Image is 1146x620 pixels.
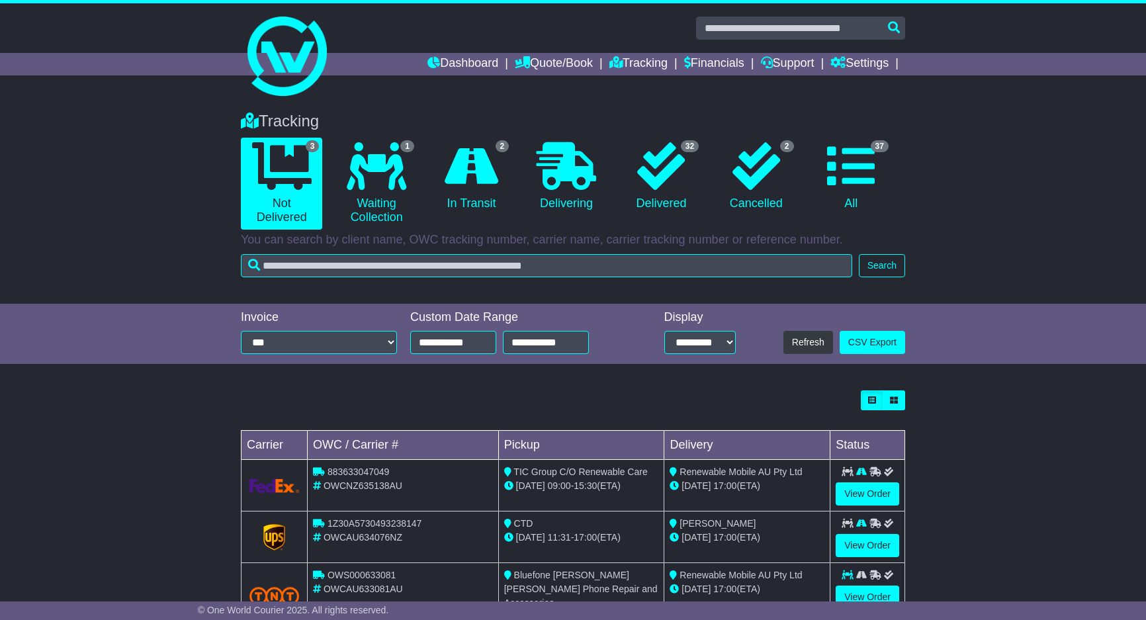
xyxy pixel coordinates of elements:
td: Delivery [664,431,830,460]
a: Financials [684,53,744,75]
button: Search [859,254,905,277]
a: Delivering [525,138,607,216]
a: Dashboard [427,53,498,75]
span: 17:00 [713,480,736,491]
td: Carrier [242,431,308,460]
span: 17:00 [713,584,736,594]
span: [DATE] [682,584,711,594]
span: 15:30 [574,480,597,491]
div: (ETA) [670,531,824,545]
span: [DATE] [682,480,711,491]
div: - (ETA) [504,531,659,545]
span: 17:00 [574,532,597,543]
span: TIC Group C/O Renewable Care [513,466,647,477]
span: Bluefone [PERSON_NAME] [PERSON_NAME] Phone Repair and Accessories [504,570,658,608]
a: 1 Waiting Collection [335,138,417,230]
span: OWCAU633081AU [324,584,403,594]
p: You can search by client name, OWC tracking number, carrier name, carrier tracking number or refe... [241,233,905,247]
span: 11:31 [548,532,571,543]
img: TNT_Domestic.png [249,587,299,605]
a: 37 All [811,138,892,216]
a: Support [761,53,815,75]
a: View Order [836,482,899,506]
span: 3 [306,140,320,152]
div: - (ETA) [504,479,659,493]
div: Custom Date Range [410,310,623,325]
div: Tracking [234,112,912,131]
span: 883633047049 [328,466,389,477]
span: Renewable Mobile AU Pty Ltd [680,466,802,477]
span: 37 [871,140,889,152]
span: [DATE] [516,532,545,543]
a: View Order [836,586,899,609]
span: OWS000633081 [328,570,396,580]
a: Quote/Book [515,53,593,75]
a: CSV Export [840,331,905,354]
span: 17:00 [713,532,736,543]
img: GetCarrierServiceLogo [263,524,286,551]
span: 2 [780,140,794,152]
span: 1 [400,140,414,152]
a: 32 Delivered [621,138,702,216]
button: Refresh [783,331,833,354]
span: [PERSON_NAME] [680,518,756,529]
div: Invoice [241,310,397,325]
span: [DATE] [516,480,545,491]
a: View Order [836,534,899,557]
div: Display [664,310,736,325]
a: Settings [830,53,889,75]
span: Renewable Mobile AU Pty Ltd [680,570,802,580]
div: (ETA) [670,582,824,596]
span: 09:00 [548,480,571,491]
span: CTD [514,518,533,529]
td: Pickup [498,431,664,460]
span: 2 [496,140,509,152]
span: [DATE] [682,532,711,543]
span: © One World Courier 2025. All rights reserved. [198,605,389,615]
div: (ETA) [670,479,824,493]
span: 32 [681,140,699,152]
a: 3 Not Delivered [241,138,322,230]
td: Status [830,431,905,460]
img: GetCarrierServiceLogo [249,479,299,493]
span: OWCNZ635138AU [324,480,402,491]
span: OWCAU634076NZ [324,532,402,543]
a: 2 In Transit [431,138,512,216]
a: Tracking [609,53,668,75]
span: 1Z30A5730493238147 [328,518,421,529]
a: 2 Cancelled [715,138,797,216]
td: OWC / Carrier # [308,431,499,460]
